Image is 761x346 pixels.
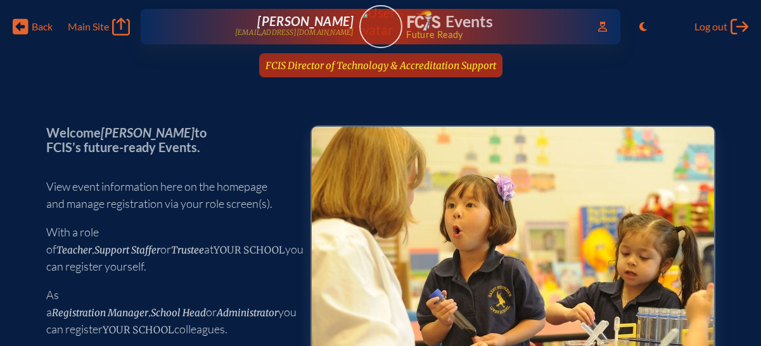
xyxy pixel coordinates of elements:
span: Support Staffer [94,244,160,256]
span: Main Site [68,20,109,33]
p: Welcome to FCIS’s future-ready Events. [46,125,290,154]
span: Back [32,20,53,33]
span: Registration Manager [52,307,148,319]
div: FCIS Events — Future ready [407,10,580,39]
p: With a role of , or at you can register yourself. [46,224,290,275]
a: User Avatar [359,5,402,48]
span: FCIS Director of Technology & Accreditation Support [265,60,496,72]
span: your school [103,324,174,336]
span: Administrator [217,307,278,319]
img: User Avatar [354,4,407,38]
a: FCIS Director of Technology & Accreditation Support [260,53,501,77]
span: Log out [694,20,727,33]
span: Trustee [171,244,204,256]
a: [PERSON_NAME][EMAIL_ADDRESS][DOMAIN_NAME] [181,14,354,39]
span: Teacher [56,244,92,256]
p: View event information here on the homepage and manage registration via your role screen(s). [46,178,290,212]
span: Future Ready [406,30,579,39]
a: Main Site [68,18,130,35]
p: As a , or you can register colleagues. [46,286,290,338]
span: your school [214,244,285,256]
span: [PERSON_NAME] [257,13,354,29]
span: [PERSON_NAME] [101,125,195,140]
span: School Head [151,307,206,319]
p: [EMAIL_ADDRESS][DOMAIN_NAME] [235,29,354,37]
